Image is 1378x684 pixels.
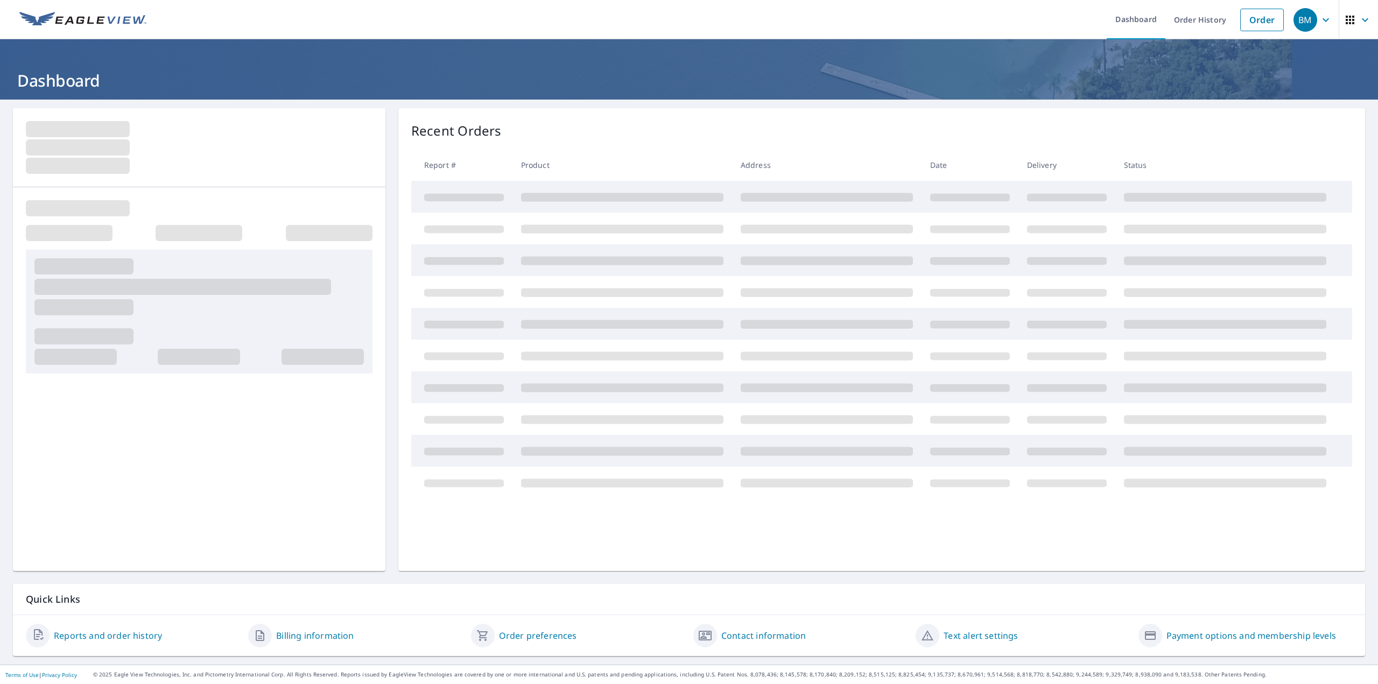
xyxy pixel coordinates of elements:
[42,671,77,679] a: Privacy Policy
[1018,149,1115,181] th: Delivery
[5,672,77,678] p: |
[13,69,1365,91] h1: Dashboard
[411,121,502,140] p: Recent Orders
[1115,149,1335,181] th: Status
[19,12,146,28] img: EV Logo
[512,149,732,181] th: Product
[411,149,512,181] th: Report #
[276,629,354,642] a: Billing information
[26,593,1352,606] p: Quick Links
[1240,9,1284,31] a: Order
[944,629,1018,642] a: Text alert settings
[1293,8,1317,32] div: BM
[499,629,577,642] a: Order preferences
[93,671,1373,679] p: © 2025 Eagle View Technologies, Inc. and Pictometry International Corp. All Rights Reserved. Repo...
[54,629,162,642] a: Reports and order history
[5,671,39,679] a: Terms of Use
[922,149,1018,181] th: Date
[721,629,806,642] a: Contact information
[732,149,922,181] th: Address
[1166,629,1336,642] a: Payment options and membership levels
